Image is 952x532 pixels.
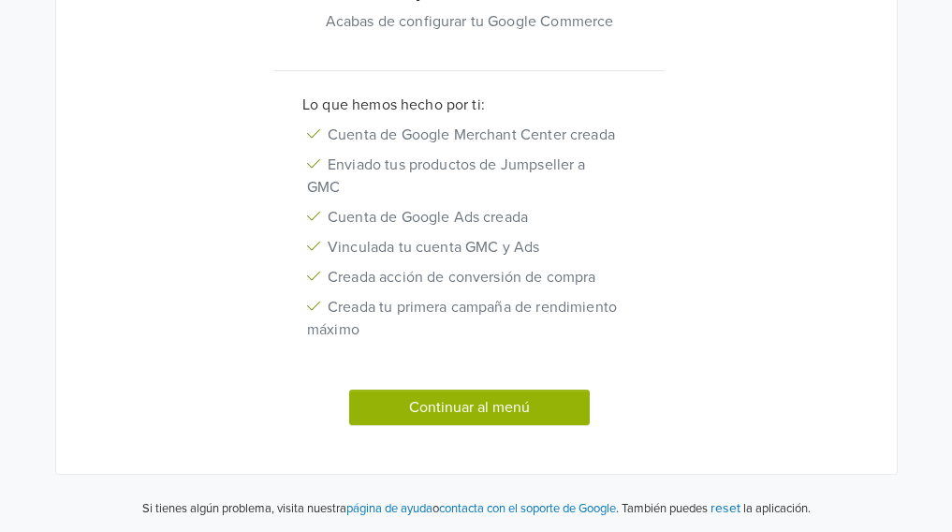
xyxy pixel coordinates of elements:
p: Lo que hemos hecho por ti: [288,94,651,116]
a: página de ayuda [346,501,432,516]
button: reset [710,497,740,519]
li: Vinculada tu cuenta GMC y Ads [288,232,637,262]
p: Si tienes algún problema, visita nuestra o . [142,500,619,519]
p: Acabas de configurar tu Google Commerce [108,10,832,33]
p: También puedes la aplicación. [619,497,811,519]
li: Creada acción de conversión de compra [288,262,637,292]
a: contacta con el soporte de Google [439,501,616,516]
li: Cuenta de Google Ads creada [288,202,637,232]
li: Enviado tus productos de Jumpseller a GMC [288,150,637,202]
li: Cuenta de Google Merchant Center creada [288,120,637,150]
li: Creada tu primera campaña de rendimiento máximo [288,292,637,345]
button: Continuar al menú [349,390,591,425]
